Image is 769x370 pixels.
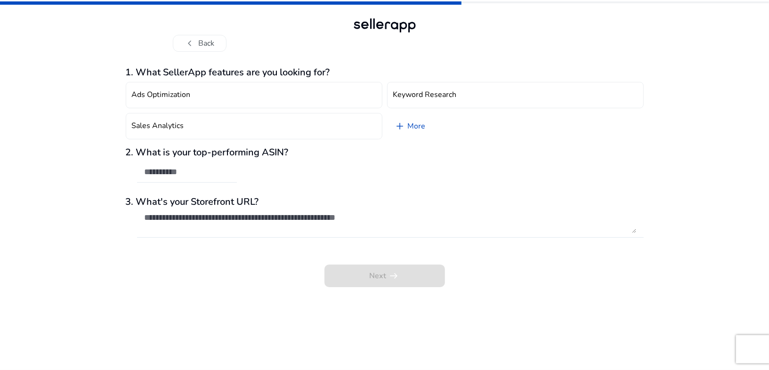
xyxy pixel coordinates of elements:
[173,35,227,52] button: chevron_leftBack
[393,90,457,99] h4: Keyword Research
[132,90,191,99] h4: Ads Optimization
[387,113,433,139] a: More
[126,147,644,158] h3: 2. What is your top-performing ASIN?
[126,113,382,139] button: Sales Analytics
[126,196,644,208] h3: 3. What's your Storefront URL?
[126,82,382,108] button: Ads Optimization
[387,82,644,108] button: Keyword Research
[132,121,184,130] h4: Sales Analytics
[126,67,644,78] h3: 1. What SellerApp features are you looking for?
[395,121,406,132] span: add
[185,38,196,49] span: chevron_left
